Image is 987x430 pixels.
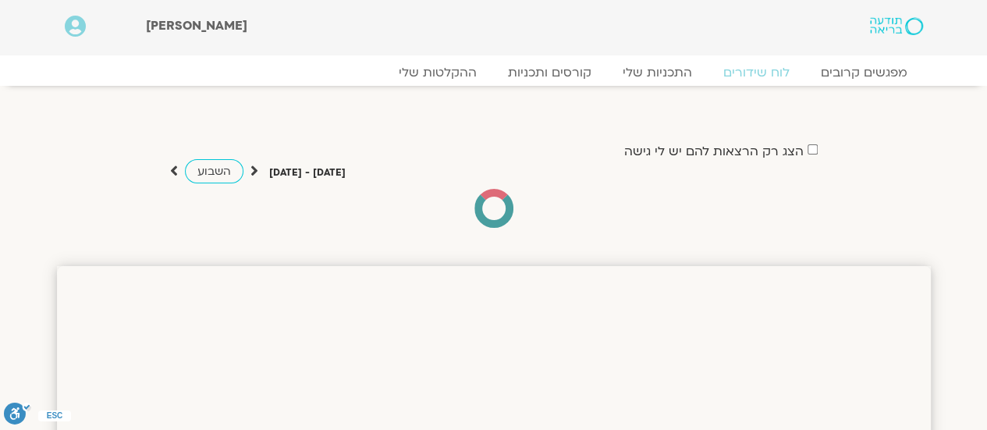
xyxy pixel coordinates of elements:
[185,159,243,183] a: השבוע
[607,65,708,80] a: התכניות שלי
[624,144,804,158] label: הצג רק הרצאות להם יש לי גישה
[197,164,231,179] span: השבוע
[492,65,607,80] a: קורסים ותכניות
[708,65,805,80] a: לוח שידורים
[805,65,923,80] a: מפגשים קרובים
[65,65,923,80] nav: Menu
[269,165,346,181] p: [DATE] - [DATE]
[146,17,247,34] span: [PERSON_NAME]
[383,65,492,80] a: ההקלטות שלי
